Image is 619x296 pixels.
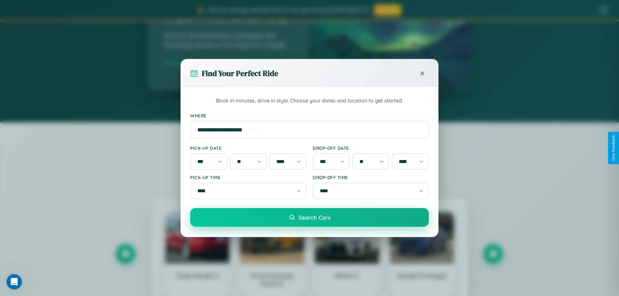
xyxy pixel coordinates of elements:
[313,175,429,180] label: Drop-off Time
[190,97,429,105] p: Book in minutes, drive in style. Choose your dates and location to get started.
[190,208,429,227] button: Search Cars
[313,145,429,151] label: Drop-off Date
[299,214,330,221] span: Search Cars
[190,113,429,118] label: Where
[190,145,306,151] label: Pick-up Date
[202,68,278,79] h3: Find Your Perfect Ride
[190,175,306,180] label: Pick-up Time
